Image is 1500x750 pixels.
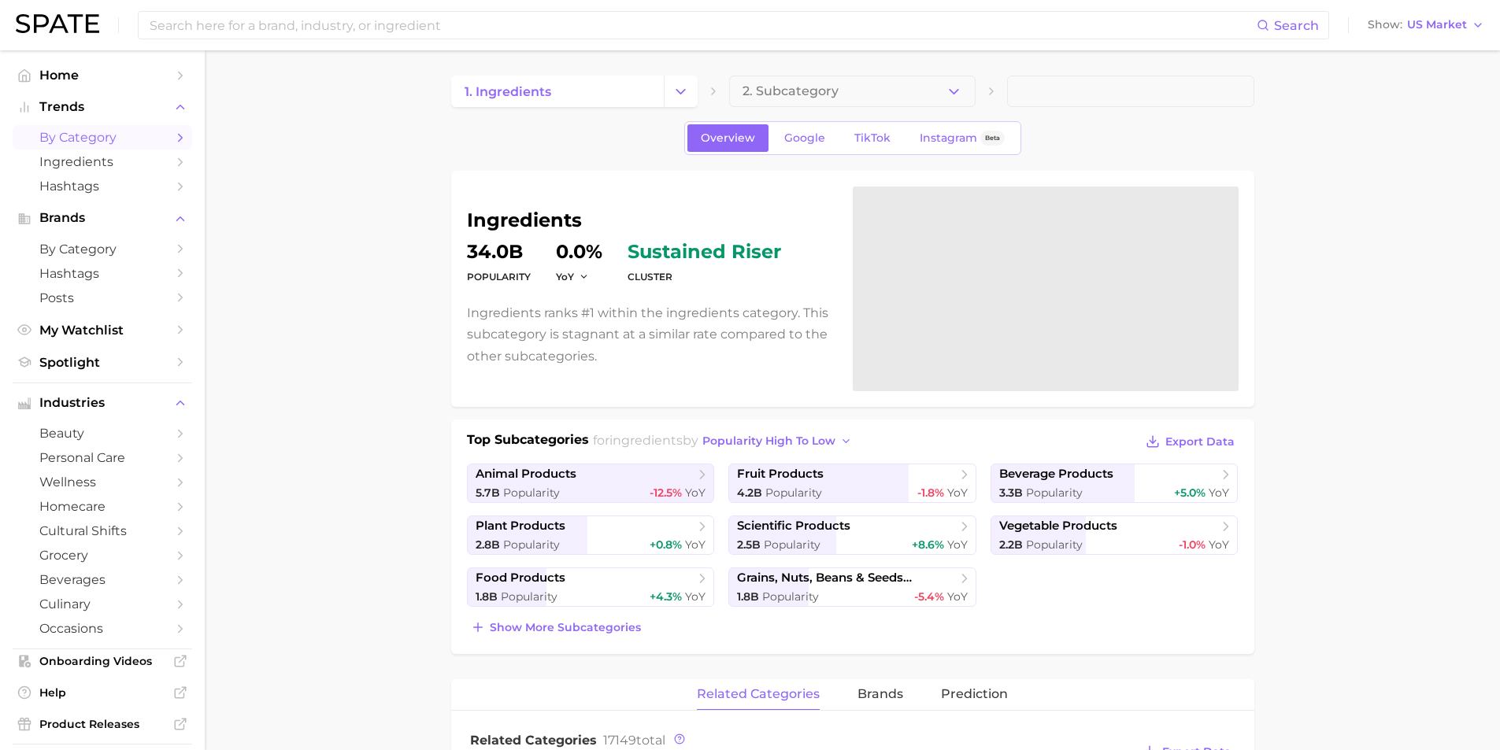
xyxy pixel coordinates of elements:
span: 2.8b [476,538,500,552]
a: Spotlight [13,350,192,375]
span: 1.8b [737,589,759,604]
span: 4.2b [737,486,762,500]
a: Product Releases [13,712,192,736]
span: by Category [39,242,165,257]
button: 2. Subcategory [729,76,976,107]
a: by Category [13,237,192,261]
span: cultural shifts [39,523,165,538]
span: culinary [39,597,165,611]
span: Prediction [941,687,1008,701]
span: scientific products [737,519,850,534]
span: 5.7b [476,486,500,500]
span: Popularity [764,538,820,552]
span: 3.3b [999,486,1023,500]
span: +8.6% [912,538,944,552]
a: food products1.8b Popularity+4.3% YoY [467,567,715,607]
a: Overview [687,124,769,152]
a: My Watchlist [13,318,192,342]
a: fruit products4.2b Popularity-1.8% YoY [728,464,976,503]
span: YoY [1209,486,1229,500]
a: grocery [13,543,192,567]
a: beverage products3.3b Popularity+5.0% YoY [991,464,1239,503]
span: fruit products [737,467,824,482]
span: food products [476,571,565,586]
span: TikTok [854,131,891,145]
span: beverages [39,572,165,587]
a: Hashtags [13,174,192,198]
span: related categories [697,687,820,701]
a: Onboarding Videos [13,649,192,673]
a: by Category [13,125,192,150]
a: Hashtags [13,261,192,286]
h1: ingredients [467,211,834,230]
span: vegetable products [999,519,1117,534]
span: Search [1274,18,1319,33]
span: 2.5b [737,538,761,552]
span: Beta [985,131,1000,145]
span: Instagram [920,131,977,145]
button: Trends [13,95,192,119]
span: for by [593,433,857,448]
a: Google [771,124,839,152]
a: beverages [13,567,192,592]
span: Home [39,68,165,83]
span: 1. ingredients [465,84,551,99]
span: Help [39,685,165,700]
button: Export Data [1142,430,1238,453]
span: grocery [39,548,165,563]
span: My Watchlist [39,323,165,338]
span: Popularity [503,538,560,552]
img: SPATE [16,14,99,33]
a: personal care [13,445,192,470]
span: Posts [39,290,165,305]
input: Search here for a brand, industry, or ingredient [148,12,1257,39]
span: wellness [39,475,165,490]
a: grains, nuts, beans & seeds products1.8b Popularity-5.4% YoY [728,567,976,607]
span: -5.4% [914,589,944,604]
button: popularity high to low [698,430,857,452]
button: Change Category [664,76,698,107]
span: 17149 [603,733,636,748]
a: homecare [13,494,192,519]
span: Google [784,131,825,145]
span: -1.8% [917,486,944,500]
span: beauty [39,426,165,441]
span: Related Categories [470,733,597,748]
span: +0.8% [650,538,682,552]
button: YoY [556,270,590,283]
span: total [603,733,665,748]
span: -12.5% [650,486,682,500]
span: YoY [947,486,968,500]
a: TikTok [841,124,904,152]
span: +4.3% [650,589,682,604]
span: personal care [39,450,165,465]
span: Product Releases [39,717,165,731]
dt: Popularity [467,268,531,286]
a: Home [13,63,192,87]
span: Spotlight [39,355,165,370]
a: Ingredients [13,150,192,174]
span: animal products [476,467,576,482]
a: wellness [13,470,192,494]
span: YoY [947,538,968,552]
span: Overview [701,131,755,145]
span: homecare [39,499,165,514]
a: cultural shifts [13,519,192,543]
span: YoY [556,270,574,283]
span: Export Data [1165,435,1235,449]
a: animal products5.7b Popularity-12.5% YoY [467,464,715,503]
span: Popularity [762,589,819,604]
span: grains, nuts, beans & seeds products [737,571,956,586]
span: 1.8b [476,589,498,604]
a: beauty [13,421,192,445]
dt: cluster [628,268,781,286]
a: InstagramBeta [906,124,1018,152]
span: sustained riser [628,242,781,261]
span: Popularity [1026,538,1083,552]
button: ShowUS Market [1364,15,1488,35]
span: YoY [685,538,706,552]
span: Hashtags [39,179,165,194]
span: plant products [476,519,565,534]
span: occasions [39,621,165,636]
button: Show more subcategories [467,616,645,638]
